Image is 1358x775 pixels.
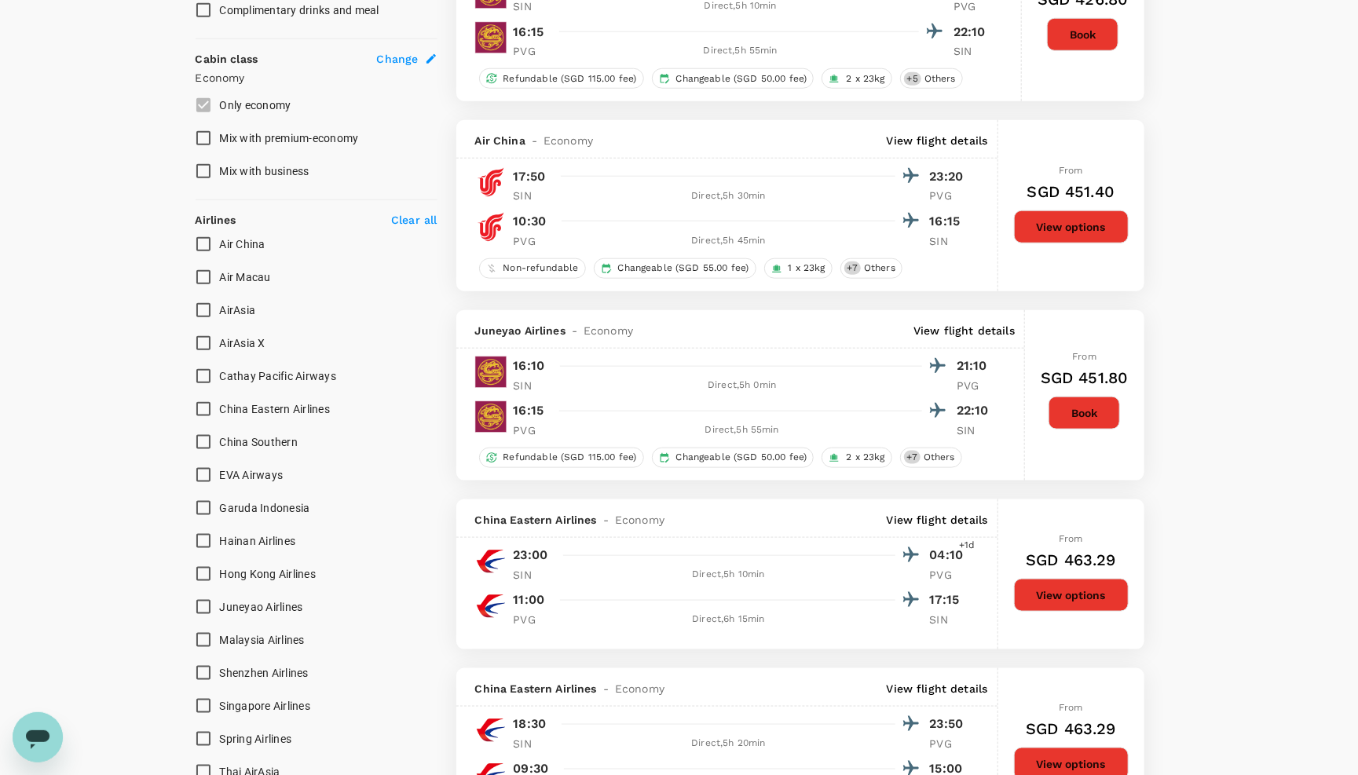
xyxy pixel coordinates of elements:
[220,337,265,349] span: AirAsia X
[957,378,996,393] p: PVG
[377,51,419,67] span: Change
[930,233,969,249] p: SIN
[562,567,895,583] div: Direct , 5h 10min
[196,214,236,226] strong: Airlines
[887,133,988,148] p: View flight details
[475,715,507,746] img: MU
[887,681,988,696] p: View flight details
[544,133,593,148] span: Economy
[220,370,337,382] span: Cathay Pacific Airways
[514,546,548,565] p: 23:00
[652,68,814,89] div: Changeable (SGD 50.00 fee)
[917,451,961,464] span: Others
[959,538,975,554] span: +1d
[840,451,891,464] span: 2 x 23kg
[497,261,585,275] span: Non-refundable
[514,590,545,609] p: 11:00
[904,72,921,86] span: + 5
[562,736,895,751] div: Direct , 5h 20min
[220,436,298,448] span: China Southern
[930,715,969,733] p: 23:50
[615,512,664,528] span: Economy
[562,422,923,438] div: Direct , 5h 55min
[220,535,296,547] span: Hainan Airlines
[475,211,507,243] img: CA
[566,323,584,338] span: -
[957,422,996,438] p: SIN
[475,512,597,528] span: China Eastern Airlines
[514,167,546,186] p: 17:50
[562,233,895,249] div: Direct , 5h 45min
[514,23,544,42] p: 16:15
[514,188,553,203] p: SIN
[220,568,317,580] span: Hong Kong Airlines
[1059,702,1083,713] span: From
[930,212,969,231] p: 16:15
[220,667,309,679] span: Shenzhen Airlines
[1026,547,1116,572] h6: SGD 463.29
[475,546,507,577] img: MU
[220,271,271,283] span: Air Macau
[594,258,756,279] div: Changeable (SGD 55.00 fee)
[514,401,544,420] p: 16:15
[514,567,553,583] p: SIN
[954,43,993,59] p: SIN
[670,451,814,464] span: Changeable (SGD 50.00 fee)
[954,23,993,42] p: 22:10
[957,356,996,375] p: 21:10
[196,70,437,86] p: Economy
[220,700,311,712] span: Singapore Airlines
[930,736,969,751] p: PVG
[562,43,920,59] div: Direct , 5h 55min
[514,356,545,375] p: 16:10
[1026,716,1116,741] h6: SGD 463.29
[479,68,644,89] div: Refundable (SGD 115.00 fee)
[612,261,756,275] span: Changeable (SGD 55.00 fee)
[525,133,544,148] span: -
[220,601,303,613] span: Juneyao Airlines
[196,53,258,65] strong: Cabin class
[597,681,615,696] span: -
[514,378,553,393] p: SIN
[822,68,891,89] div: 2 x 23kg
[475,401,507,433] img: HO
[840,72,891,86] span: 2 x 23kg
[764,258,833,279] div: 1 x 23kg
[670,72,814,86] span: Changeable (SGD 50.00 fee)
[475,323,566,338] span: Juneyao Airlines
[220,634,305,646] span: Malaysia Airlines
[930,188,969,203] p: PVG
[1041,365,1129,390] h6: SGD 451.80
[1059,533,1083,544] span: From
[957,401,996,420] p: 22:10
[220,238,265,250] span: Air China
[904,451,921,464] span: + 7
[1014,579,1129,612] button: View options
[900,68,963,89] div: +5Others
[475,22,507,53] img: HO
[220,132,359,144] span: Mix with premium-economy
[840,258,902,279] div: +7Others
[220,165,309,177] span: Mix with business
[514,212,547,231] p: 10:30
[475,356,507,388] img: HO
[514,736,553,751] p: SIN
[475,133,525,148] span: Air China
[584,323,633,338] span: Economy
[930,612,969,627] p: SIN
[597,512,615,528] span: -
[1047,18,1118,51] button: Book
[930,167,969,186] p: 23:20
[652,448,814,468] div: Changeable (SGD 50.00 fee)
[514,43,553,59] p: PVG
[220,469,284,481] span: EVA Airways
[562,188,895,204] div: Direct , 5h 30min
[475,166,507,198] img: CA
[913,323,1015,338] p: View flight details
[220,99,291,111] span: Only economy
[391,212,437,228] p: Clear all
[930,567,969,583] p: PVG
[1072,351,1096,362] span: From
[220,502,310,514] span: Garuda Indonesia
[1027,179,1115,204] h6: SGD 451.40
